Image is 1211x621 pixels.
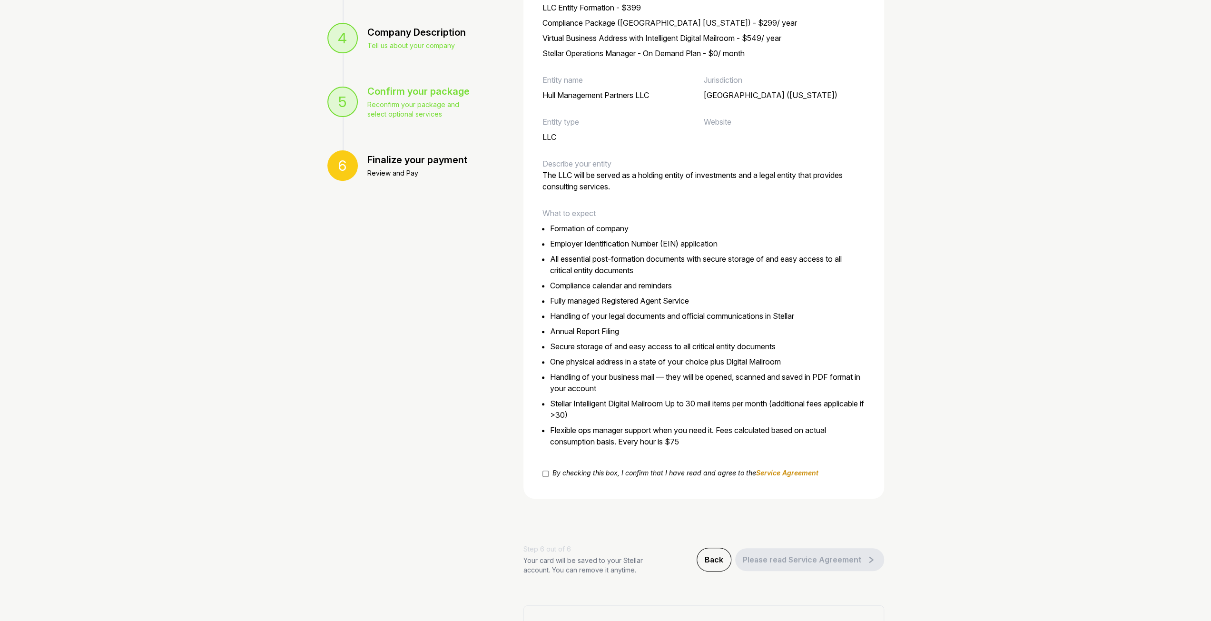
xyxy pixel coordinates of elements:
label: Jurisdiction [704,75,742,85]
span: / month [718,49,745,58]
li: Handling of your business mail — they will be opened, scanned and saved in PDF format in your acc... [550,371,865,394]
label: Website [704,117,731,127]
li: All essential post-formation documents with secure storage of and easy access to all critical ent... [550,253,865,276]
li: One physical address in a state of your choice plus Digital Mailroom [550,356,865,367]
p: Virtual Business Address with Intelligent Digital Mailroom - $549 [542,32,865,44]
li: Handling of your legal documents and official communications in Stellar [550,310,865,322]
a: Back [697,548,731,572]
p: Tell us about your company [367,41,466,50]
label: Describe your entity [542,159,611,168]
div: Step 6 out of 6 [523,544,644,554]
li: Secure storage of and easy access to all critical entity documents [550,341,865,352]
label: Entity name [542,75,583,85]
p: By checking this box, I confirm that I have read and agree to the [552,468,818,478]
label: What to expect [542,208,596,218]
li: Stellar Intelligent Digital Mailroom Up to 30 mail items per month (additional fees applicable if... [550,398,865,421]
div: Finalize your payment [367,153,467,167]
li: Fully managed Registered Agent Service [550,295,865,306]
p: Stellar Operations Manager - On Demand Plan - $0 [542,48,865,59]
p: [GEOGRAPHIC_DATA] ([US_STATE]) [704,89,865,101]
span: / year [777,18,797,28]
li: Flexible ops manager support when you need it. Fees calculated based on actual consumption basis.... [550,424,865,447]
div: Confirm your package [367,85,470,98]
p: Compliance Package ([GEOGRAPHIC_DATA] [US_STATE]) - $299 [542,17,865,29]
div: Back [705,554,723,565]
p: Reconfirm your package and select optional services [367,100,470,119]
a: Service Agreement [756,469,818,477]
p: Hull Management Partners LLC [542,89,704,101]
div: 6 [327,150,358,181]
div: Your card will be saved to your Stellar account. You can remove it anytime. [523,556,644,575]
p: Review and Pay [367,168,467,178]
li: Compliance calendar and reminders [550,280,865,291]
span: / year [761,33,781,43]
div: Company Description [367,26,466,39]
label: Entity type [542,117,579,127]
a: Please read Service Agreement [735,548,884,571]
li: Annual Report Filing [550,325,865,337]
div: The LLC will be served as a holding entity of investments and a legal entity that provides consul... [542,169,865,192]
div: Please read Service Agreement [743,554,861,565]
div: 5 [327,87,358,117]
p: LLC Entity Formation - $399 [542,2,865,13]
p: LLC [542,131,704,143]
div: 4 [327,23,358,53]
li: Employer Identification Number (EIN) application [550,238,865,249]
li: Formation of company [550,223,865,234]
